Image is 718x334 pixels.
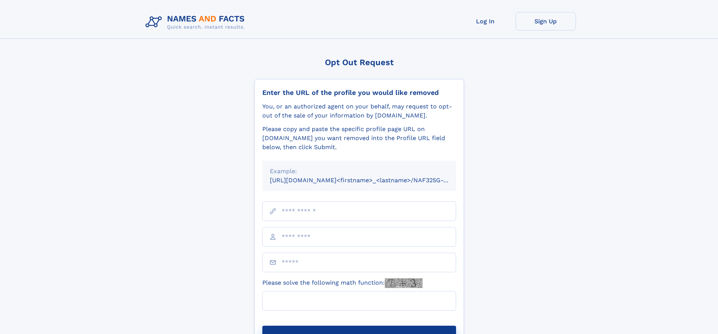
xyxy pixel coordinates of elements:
[270,167,449,176] div: Example:
[254,58,464,67] div: Opt Out Request
[262,88,456,97] div: Enter the URL of the profile you would like removed
[262,125,456,152] div: Please copy and paste the specific profile page URL on [DOMAIN_NAME] you want removed into the Pr...
[516,12,576,31] a: Sign Up
[262,278,423,288] label: Please solve the following math function:
[270,177,470,184] small: [URL][DOMAIN_NAME]<firstname>_<lastname>/NAF325G-xxxxxxxx
[262,102,456,120] div: You, or an authorized agent on your behalf, may request to opt-out of the sale of your informatio...
[455,12,516,31] a: Log In
[142,12,251,32] img: Logo Names and Facts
